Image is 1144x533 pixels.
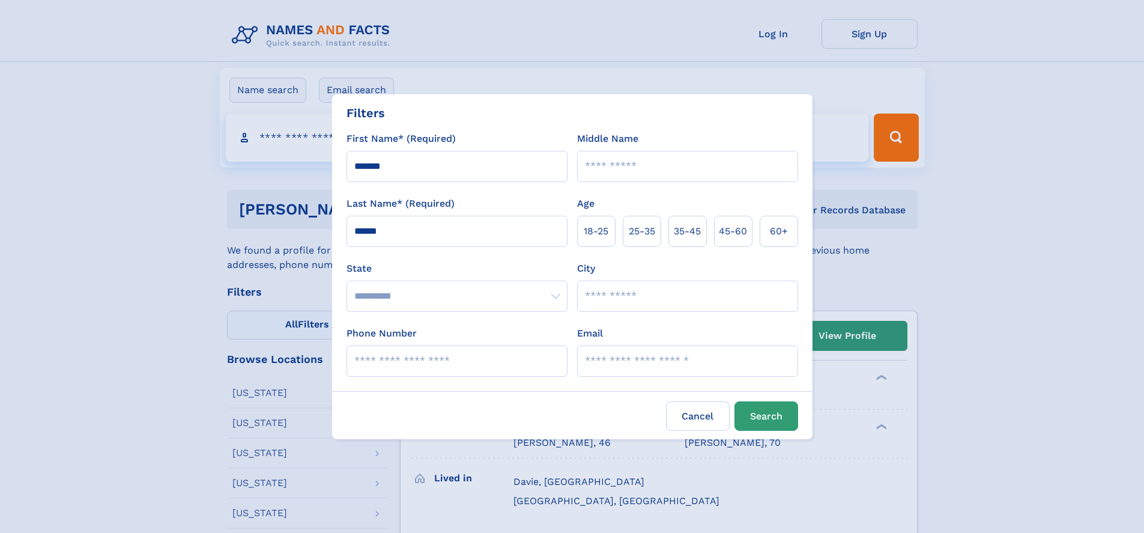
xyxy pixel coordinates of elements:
[347,326,417,341] label: Phone Number
[577,196,595,211] label: Age
[347,196,455,211] label: Last Name* (Required)
[666,401,730,431] label: Cancel
[584,224,608,239] span: 18‑25
[719,224,747,239] span: 45‑60
[674,224,701,239] span: 35‑45
[577,261,595,276] label: City
[347,132,456,146] label: First Name* (Required)
[734,401,798,431] button: Search
[770,224,788,239] span: 60+
[629,224,655,239] span: 25‑35
[577,326,603,341] label: Email
[577,132,638,146] label: Middle Name
[347,261,567,276] label: State
[347,104,385,122] div: Filters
